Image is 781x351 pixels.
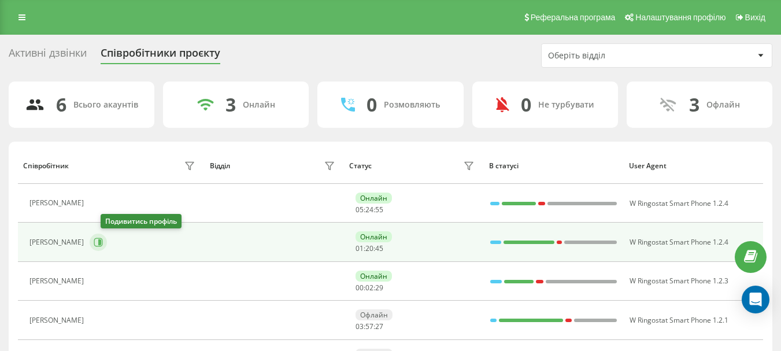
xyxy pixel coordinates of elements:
[356,231,392,242] div: Онлайн
[356,323,383,331] div: : :
[365,283,373,293] span: 02
[356,271,392,282] div: Онлайн
[9,47,87,65] div: Активні дзвінки
[706,100,740,110] div: Офлайн
[629,162,758,170] div: User Agent
[375,243,383,253] span: 45
[101,47,220,65] div: Співробітники проєкту
[630,237,728,247] span: W Ringostat Smart Phone 1.2.4
[489,162,618,170] div: В статусі
[367,94,377,116] div: 0
[356,205,364,215] span: 05
[365,322,373,331] span: 57
[356,206,383,214] div: : :
[101,214,182,228] div: Подивитись профіль
[742,286,769,313] div: Open Intercom Messenger
[538,100,594,110] div: Не турбувати
[29,316,87,324] div: [PERSON_NAME]
[630,198,728,208] span: W Ringostat Smart Phone 1.2.4
[356,283,364,293] span: 00
[531,13,616,22] span: Реферальна програма
[689,94,699,116] div: 3
[521,94,531,116] div: 0
[225,94,236,116] div: 3
[356,284,383,292] div: : :
[243,100,275,110] div: Онлайн
[356,309,393,320] div: Офлайн
[635,13,726,22] span: Налаштування профілю
[73,100,138,110] div: Всього акаунтів
[630,276,728,286] span: W Ringostat Smart Phone 1.2.3
[375,205,383,215] span: 55
[356,243,364,253] span: 01
[375,283,383,293] span: 29
[29,238,87,246] div: [PERSON_NAME]
[29,277,87,285] div: [PERSON_NAME]
[630,315,728,325] span: W Ringostat Smart Phone 1.2.1
[356,193,392,204] div: Онлайн
[356,245,383,253] div: : :
[349,162,372,170] div: Статус
[29,199,87,207] div: [PERSON_NAME]
[375,322,383,331] span: 27
[56,94,66,116] div: 6
[23,162,69,170] div: Співробітник
[745,13,765,22] span: Вихід
[384,100,440,110] div: Розмовляють
[548,51,686,61] div: Оберіть відділ
[365,243,373,253] span: 20
[365,205,373,215] span: 24
[356,322,364,331] span: 03
[210,162,230,170] div: Відділ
